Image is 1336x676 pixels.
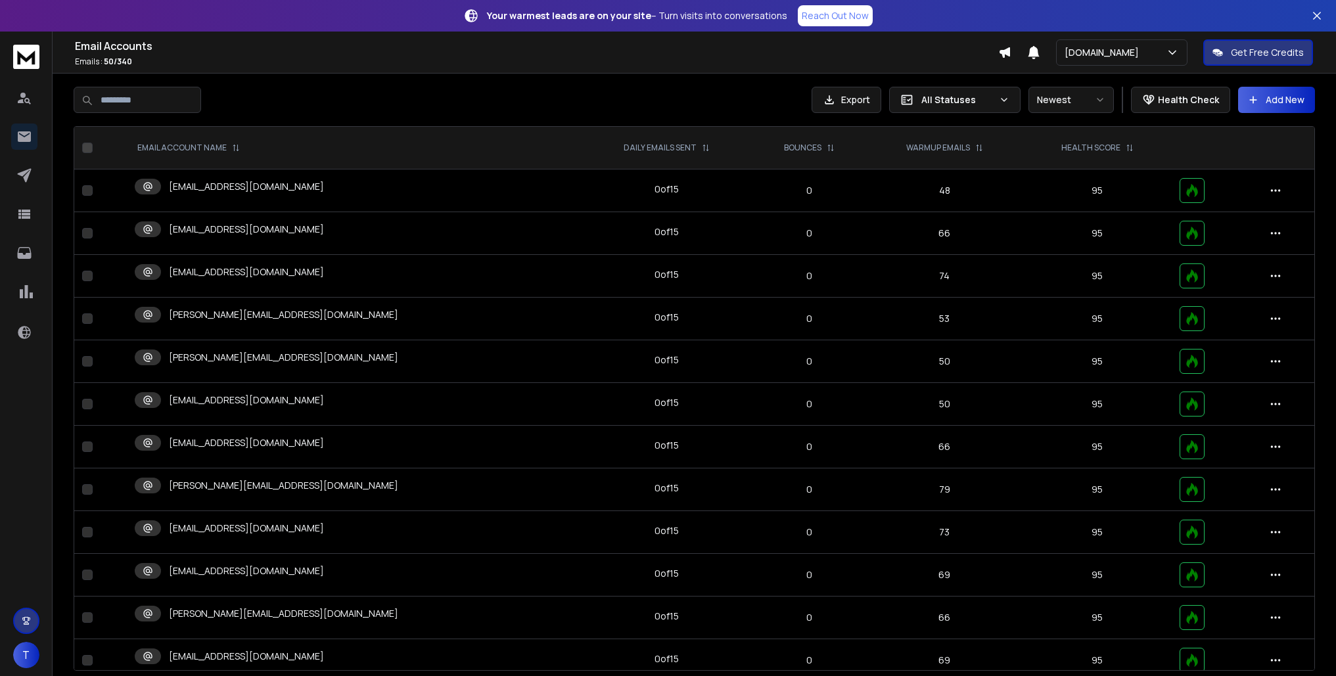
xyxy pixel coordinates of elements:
div: 0 of 15 [655,353,679,367]
div: 0 of 15 [655,183,679,196]
p: [PERSON_NAME][EMAIL_ADDRESS][DOMAIN_NAME] [169,308,398,321]
td: 95 [1023,468,1172,511]
div: EMAIL ACCOUNT NAME [137,143,240,153]
button: Add New [1238,87,1315,113]
p: 0 [760,397,858,411]
p: Health Check [1158,93,1219,106]
td: 95 [1023,511,1172,554]
p: All Statuses [921,93,994,106]
div: 0 of 15 [655,311,679,324]
button: T [13,642,39,668]
p: WARMUP EMAILS [906,143,970,153]
td: 66 [866,426,1023,468]
td: 95 [1023,383,1172,426]
img: logo [13,45,39,69]
p: Reach Out Now [802,9,869,22]
td: 48 [866,169,1023,212]
p: [EMAIL_ADDRESS][DOMAIN_NAME] [169,564,324,577]
p: 0 [760,269,858,282]
td: 95 [1023,169,1172,212]
td: 79 [866,468,1023,511]
td: 50 [866,383,1023,426]
div: 0 of 15 [655,524,679,537]
div: 0 of 15 [655,652,679,665]
p: 0 [760,227,858,240]
td: 95 [1023,212,1172,255]
div: 0 of 15 [655,610,679,623]
p: [EMAIL_ADDRESS][DOMAIN_NAME] [169,650,324,663]
p: [PERSON_NAME][EMAIL_ADDRESS][DOMAIN_NAME] [169,351,398,364]
button: Export [812,87,881,113]
p: 0 [760,654,858,667]
button: Newest [1028,87,1114,113]
p: 0 [760,355,858,368]
td: 53 [866,298,1023,340]
td: 66 [866,597,1023,639]
p: [EMAIL_ADDRESS][DOMAIN_NAME] [169,265,324,279]
p: 0 [760,184,858,197]
div: 0 of 15 [655,439,679,452]
p: Emails : [75,56,998,67]
p: 0 [760,611,858,624]
div: 0 of 15 [655,396,679,409]
div: 0 of 15 [655,482,679,495]
button: Health Check [1131,87,1230,113]
p: [EMAIL_ADDRESS][DOMAIN_NAME] [169,436,324,449]
td: 95 [1023,298,1172,340]
button: Get Free Credits [1203,39,1313,66]
td: 69 [866,554,1023,597]
p: [EMAIL_ADDRESS][DOMAIN_NAME] [169,522,324,535]
p: BOUNCES [784,143,821,153]
p: 0 [760,312,858,325]
p: DAILY EMAILS SENT [624,143,697,153]
p: 0 [760,568,858,581]
td: 74 [866,255,1023,298]
span: 50 / 340 [104,56,132,67]
div: 0 of 15 [655,225,679,238]
td: 95 [1023,340,1172,383]
td: 66 [866,212,1023,255]
p: – Turn visits into conversations [487,9,787,22]
div: 0 of 15 [655,268,679,281]
td: 95 [1023,554,1172,597]
td: 95 [1023,255,1172,298]
strong: Your warmest leads are on your site [487,9,651,22]
p: [EMAIL_ADDRESS][DOMAIN_NAME] [169,180,324,193]
p: 0 [760,483,858,496]
p: [EMAIL_ADDRESS][DOMAIN_NAME] [169,223,324,236]
p: [PERSON_NAME][EMAIL_ADDRESS][DOMAIN_NAME] [169,607,398,620]
p: [EMAIL_ADDRESS][DOMAIN_NAME] [169,394,324,407]
p: 0 [760,440,858,453]
div: 0 of 15 [655,567,679,580]
p: Get Free Credits [1231,46,1304,59]
td: 95 [1023,426,1172,468]
a: Reach Out Now [798,5,873,26]
td: 95 [1023,597,1172,639]
p: 0 [760,526,858,539]
td: 50 [866,340,1023,383]
p: [DOMAIN_NAME] [1065,46,1144,59]
td: 73 [866,511,1023,554]
h1: Email Accounts [75,38,998,54]
p: HEALTH SCORE [1061,143,1120,153]
p: [PERSON_NAME][EMAIL_ADDRESS][DOMAIN_NAME] [169,479,398,492]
